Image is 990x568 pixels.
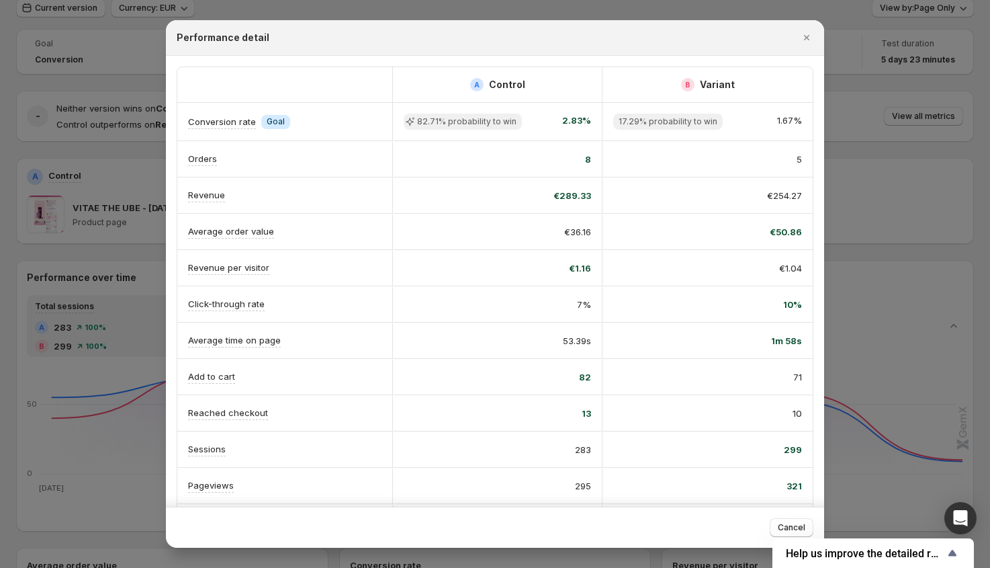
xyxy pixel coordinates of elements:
[188,188,225,202] p: Revenue
[786,547,944,560] span: Help us improve the detailed report for A/B campaigns
[188,406,268,419] p: Reached checkout
[797,28,816,47] button: Close
[575,443,591,456] span: 283
[770,225,802,239] span: €50.86
[564,225,591,239] span: €36.16
[797,153,802,166] span: 5
[577,298,591,311] span: 7%
[619,116,717,127] span: 17.29% probability to win
[562,114,591,130] span: 2.83%
[489,78,525,91] h2: Control
[685,81,690,89] h2: B
[188,370,235,383] p: Add to cart
[267,116,285,127] span: Goal
[417,116,516,127] span: 82.71% probability to win
[563,334,591,348] span: 53.39s
[188,333,281,347] p: Average time on page
[177,31,269,44] h2: Performance detail
[786,479,802,493] span: 321
[767,189,802,202] span: €254.27
[770,518,813,537] button: Cancel
[582,407,591,420] span: 13
[783,298,802,311] span: 10%
[700,78,735,91] h2: Variant
[188,225,274,238] p: Average order value
[771,334,802,348] span: 1m 58s
[553,189,591,202] span: €289.33
[188,442,226,456] p: Sessions
[188,479,234,492] p: Pageviews
[777,114,802,130] span: 1.67%
[569,261,591,275] span: €1.16
[575,479,591,493] span: 295
[779,261,802,275] span: €1.04
[793,407,802,420] span: 10
[188,115,256,128] p: Conversion rate
[585,153,591,166] span: 8
[579,370,591,384] span: 82
[793,370,802,384] span: 71
[188,297,265,311] p: Click-through rate
[786,545,960,561] button: Show survey - Help us improve the detailed report for A/B campaigns
[944,502,977,534] div: Open Intercom Messenger
[474,81,480,89] h2: A
[778,522,805,533] span: Cancel
[784,443,802,456] span: 299
[188,152,217,165] p: Orders
[188,261,269,274] p: Revenue per visitor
